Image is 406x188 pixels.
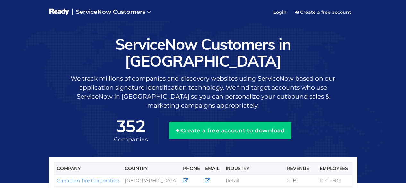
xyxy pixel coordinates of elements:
[49,74,357,110] p: We track millions of companies and discovery websites using ServiceNow based on our application s...
[76,8,145,15] span: ServiceNow Customers
[203,162,223,174] th: Email
[49,36,357,70] h1: ServiceNow Customers in [GEOGRAPHIC_DATA]
[284,162,317,174] th: Revenue
[317,162,352,174] th: Employees
[223,162,285,174] th: Industry
[284,174,317,186] td: > 1B
[317,174,352,186] td: 10K - 50K
[72,3,155,21] a: ServiceNow Customers
[273,9,287,15] span: Login
[114,136,148,143] span: Companies
[57,177,119,184] a: Canadian Tire Corporation
[122,174,180,186] td: [GEOGRAPHIC_DATA]
[169,122,291,139] button: Create a free account to download
[223,174,285,186] td: Retail
[180,162,203,174] th: Phone
[122,162,180,174] th: Country
[290,7,356,17] a: Create a free account
[49,8,69,16] img: logo
[270,4,290,20] a: Login
[114,117,148,136] span: 352
[54,162,122,174] th: Company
